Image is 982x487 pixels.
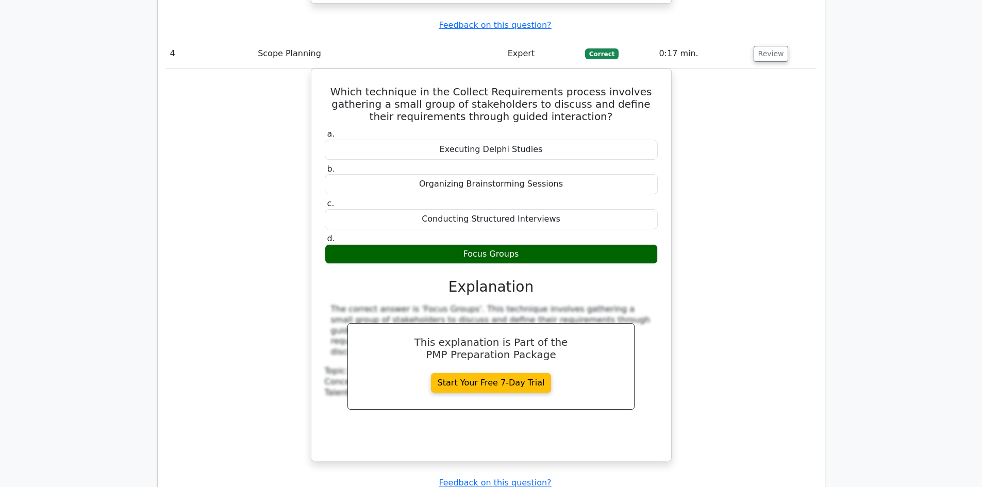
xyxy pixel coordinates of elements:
[754,46,789,62] button: Review
[325,366,658,377] div: Topic:
[325,209,658,229] div: Conducting Structured Interviews
[655,39,749,69] td: 0:17 min.
[327,233,335,243] span: d.
[254,39,504,69] td: Scope Planning
[331,278,652,296] h3: Explanation
[327,164,335,174] span: b.
[325,377,658,388] div: Concept:
[431,373,552,393] a: Start Your Free 7-Day Trial
[585,48,619,59] span: Correct
[325,366,658,398] div: Talent Triangle:
[327,129,335,139] span: a.
[331,304,652,358] div: The correct answer is 'Focus Groups'. This technique involves gathering a small group of stakehol...
[324,86,659,123] h5: Which technique in the Collect Requirements process involves gathering a small group of stakehold...
[327,198,335,208] span: c.
[325,140,658,160] div: Executing Delphi Studies
[166,39,254,69] td: 4
[325,244,658,264] div: Focus Groups
[325,174,658,194] div: Organizing Brainstorming Sessions
[504,39,581,69] td: Expert
[439,20,551,30] a: Feedback on this question?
